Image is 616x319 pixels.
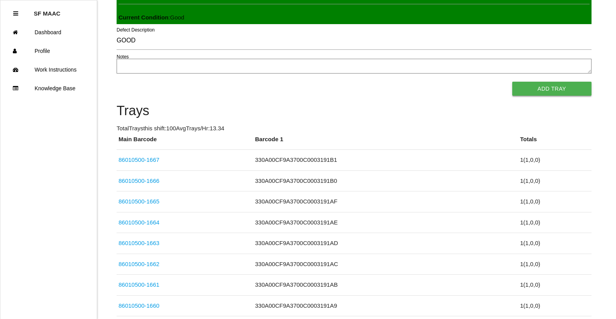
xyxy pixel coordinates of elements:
a: Profile [0,42,97,60]
a: 86010500-1662 [119,261,159,267]
th: Totals [518,135,591,150]
div: Close [13,4,18,23]
td: 330A00CF9A3700C0003191AB [253,275,518,296]
td: 330A00CF9A3700C0003191AC [253,254,518,275]
td: 330A00CF9A3700C0003191A9 [253,295,518,316]
p: SF MAAC [34,4,60,17]
td: 1 ( 1 , 0 , 0 ) [518,170,591,191]
a: 86010500-1663 [119,240,159,246]
a: 86010500-1666 [119,177,159,184]
b: Current Condition [119,14,168,21]
td: 330A00CF9A3700C0003191B1 [253,150,518,171]
label: Defect Description [117,26,155,33]
a: 86010500-1660 [119,302,159,309]
span: : Good [119,14,184,21]
p: Total Trays this shift: 100 Avg Trays /Hr: 13.34 [117,124,592,133]
td: 330A00CF9A3700C0003191B0 [253,170,518,191]
td: 330A00CF9A3700C0003191AD [253,233,518,254]
a: Work Instructions [0,60,97,79]
td: 1 ( 1 , 0 , 0 ) [518,212,591,233]
a: 86010500-1665 [119,198,159,205]
td: 1 ( 1 , 0 , 0 ) [518,275,591,296]
a: Dashboard [0,23,97,42]
a: Knowledge Base [0,79,97,98]
button: Add Tray [512,82,592,96]
h4: Trays [117,103,592,118]
td: 330A00CF9A3700C0003191AF [253,191,518,212]
td: 1 ( 1 , 0 , 0 ) [518,254,591,275]
a: 86010500-1661 [119,281,159,288]
a: 86010500-1667 [119,156,159,163]
th: Barcode 1 [253,135,518,150]
td: 1 ( 1 , 0 , 0 ) [518,233,591,254]
a: 86010500-1664 [119,219,159,226]
td: 1 ( 1 , 0 , 0 ) [518,295,591,316]
td: 1 ( 1 , 0 , 0 ) [518,191,591,212]
th: Main Barcode [117,135,253,150]
td: 330A00CF9A3700C0003191AE [253,212,518,233]
label: Notes [117,53,129,60]
td: 1 ( 1 , 0 , 0 ) [518,150,591,171]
